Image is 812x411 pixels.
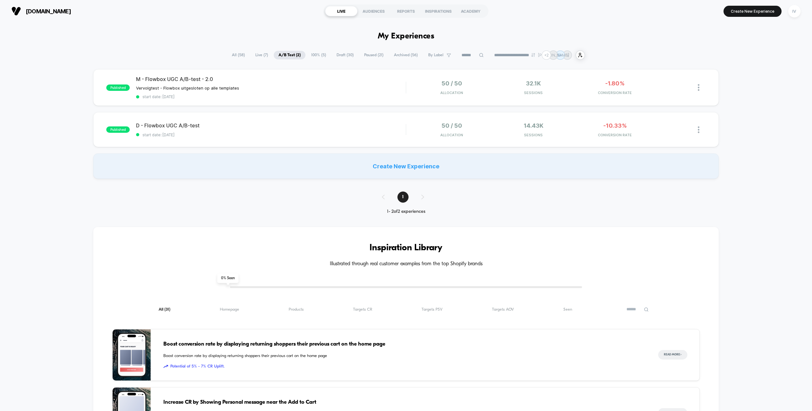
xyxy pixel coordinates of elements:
span: 14.43k [524,122,543,129]
span: -10.33% [603,122,627,129]
div: + 2 [542,51,551,60]
button: IV [786,5,802,18]
span: Potential of 5% - 7% CR Uplift. [163,363,645,370]
span: Targets PSV [422,307,442,312]
span: Paused ( 21 ) [359,51,388,59]
span: Products [289,307,304,312]
span: published [106,126,130,133]
img: Visually logo [11,6,21,16]
span: Homepage [220,307,239,312]
span: Allocation [440,91,463,95]
span: published [106,84,130,91]
span: Live ( 7 ) [251,51,273,59]
div: 1 - 2 of 2 experiences [376,209,437,214]
span: Archived ( 56 ) [389,51,422,59]
span: D - Flowbox UGC A/B-test [136,122,406,129]
span: start date: [DATE] [136,132,406,137]
img: close [698,84,699,91]
span: Boost conversion rate by displaying returning shoppers their previous cart on the home page [163,340,645,348]
span: By Label [428,53,443,57]
button: Read More> [658,350,687,360]
div: ACADEMY [455,6,487,16]
span: Boost conversion rate by displaying returning shoppers their previous cart on the home page [163,353,645,359]
img: Boost conversion rate by displaying returning shoppers their previous cart on the home page [113,329,151,381]
img: end [531,53,535,57]
span: 0 % Seen [217,273,239,283]
span: CONVERSION RATE [576,133,654,137]
span: M - Flowbox UGC A/B-test - 2.0 [136,76,406,82]
button: Create New Experience [724,6,782,17]
h1: My Experiences [378,32,435,41]
span: 50 / 50 [442,80,462,87]
span: 32.1k [526,80,541,87]
span: 100% ( 5 ) [306,51,331,59]
span: All ( 58 ) [227,51,250,59]
span: -1.80% [605,80,625,87]
div: INSPIRATIONS [422,6,455,16]
span: Targets CR [353,307,372,312]
span: ( 31 ) [164,307,170,312]
span: All [159,307,170,312]
span: 1 [397,192,409,203]
h4: Illustrated through real customer examples from the top Shopify brands [112,261,699,267]
span: A/B Test ( 2 ) [274,51,305,59]
span: Vervolgtest - Flowbox uitgesloten op alle templates [136,85,239,91]
span: Seen [563,307,572,312]
div: REPORTS [390,6,422,16]
span: start date: [DATE] [136,94,406,99]
div: IV [788,5,801,17]
span: Sessions [494,91,573,95]
span: 50 / 50 [442,122,462,129]
span: [DOMAIN_NAME] [26,8,71,15]
div: AUDIENCES [357,6,390,16]
button: [DOMAIN_NAME] [10,6,73,16]
span: Allocation [440,133,463,137]
div: Create New Experience [93,153,718,179]
h3: Inspiration Library [112,243,699,253]
span: CONVERSION RATE [576,91,654,95]
span: Draft ( 30 ) [332,51,358,59]
span: Sessions [494,133,573,137]
p: [PERSON_NAME] [538,53,569,57]
span: Targets AOV [492,307,514,312]
div: LIVE [325,6,357,16]
img: close [698,126,699,133]
span: Increase CR by Showing Personal message near the Add to Cart [163,398,645,407]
